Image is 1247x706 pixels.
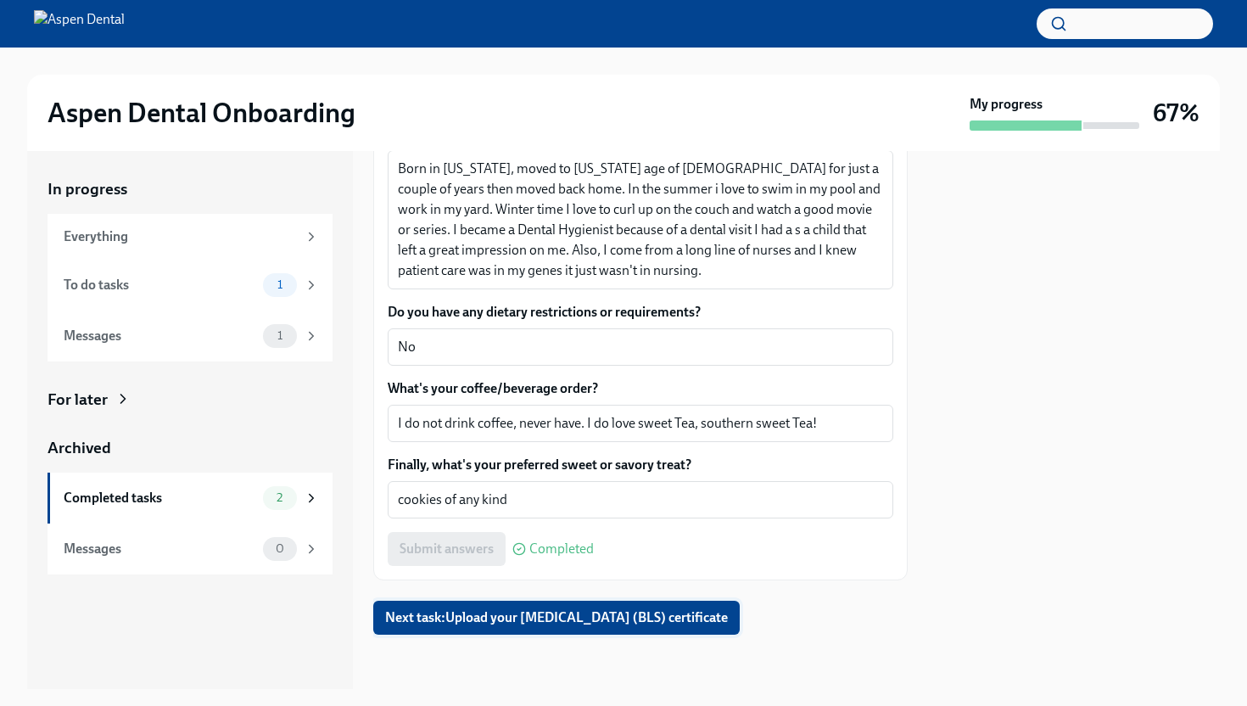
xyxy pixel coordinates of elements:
[64,540,256,558] div: Messages
[64,489,256,507] div: Completed tasks
[48,96,355,130] h2: Aspen Dental Onboarding
[267,329,293,342] span: 1
[48,389,108,411] div: For later
[388,456,893,474] label: Finally, what's your preferred sweet or savory treat?
[48,389,333,411] a: For later
[48,178,333,200] a: In progress
[48,311,333,361] a: Messages1
[373,601,740,635] button: Next task:Upload your [MEDICAL_DATA] (BLS) certificate
[398,159,883,281] textarea: Born in [US_STATE], moved to [US_STATE] age of [DEMOGRAPHIC_DATA] for just a couple of years then...
[64,227,297,246] div: Everything
[398,337,883,357] textarea: No
[48,437,333,459] a: Archived
[1153,98,1199,128] h3: 67%
[388,303,893,322] label: Do you have any dietary restrictions or requirements?
[64,327,256,345] div: Messages
[529,542,594,556] span: Completed
[266,491,293,504] span: 2
[970,95,1043,114] strong: My progress
[34,10,125,37] img: Aspen Dental
[48,524,333,574] a: Messages0
[398,490,883,510] textarea: cookies of any kind
[388,379,893,398] label: What's your coffee/beverage order?
[398,413,883,434] textarea: I do not drink coffee, never have. I do love sweet Tea, southern sweet Tea!
[266,542,294,555] span: 0
[267,278,293,291] span: 1
[48,473,333,524] a: Completed tasks2
[64,276,256,294] div: To do tasks
[48,260,333,311] a: To do tasks1
[48,214,333,260] a: Everything
[385,609,728,626] span: Next task : Upload your [MEDICAL_DATA] (BLS) certificate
